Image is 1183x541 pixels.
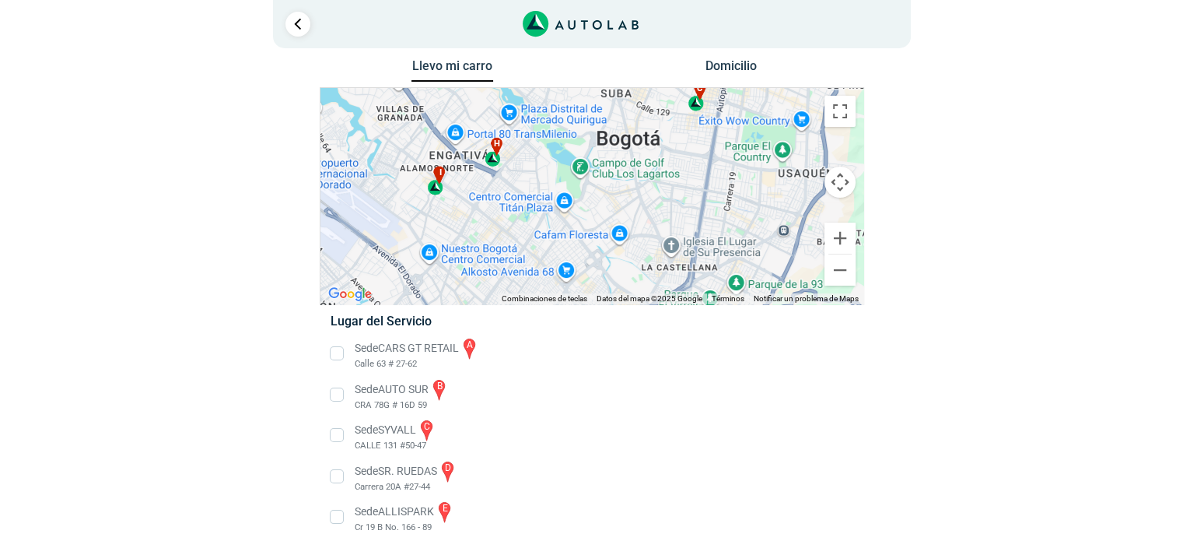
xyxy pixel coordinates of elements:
[324,284,376,304] img: Google
[824,223,856,254] button: Ampliar
[824,167,856,198] button: Controles de visualización del mapa
[331,314,852,328] h5: Lugar del Servicio
[824,96,856,127] button: Cambiar a la vista en pantalla completa
[697,82,703,95] span: c
[523,16,639,30] a: Link al sitio de autolab
[502,293,587,304] button: Combinaciones de teclas
[712,294,744,303] a: Términos (se abre en una nueva pestaña)
[439,166,442,179] span: i
[493,138,499,151] span: h
[411,58,493,83] button: Llevo mi carro
[324,284,376,304] a: Abre esta zona en Google Maps (se abre en una nueva ventana)
[690,58,772,81] button: Domicilio
[597,294,702,303] span: Datos del mapa ©2025 Google
[754,294,859,303] a: Notificar un problema de Maps
[824,255,856,286] button: Reducir
[285,12,310,37] a: Ir al paso anterior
